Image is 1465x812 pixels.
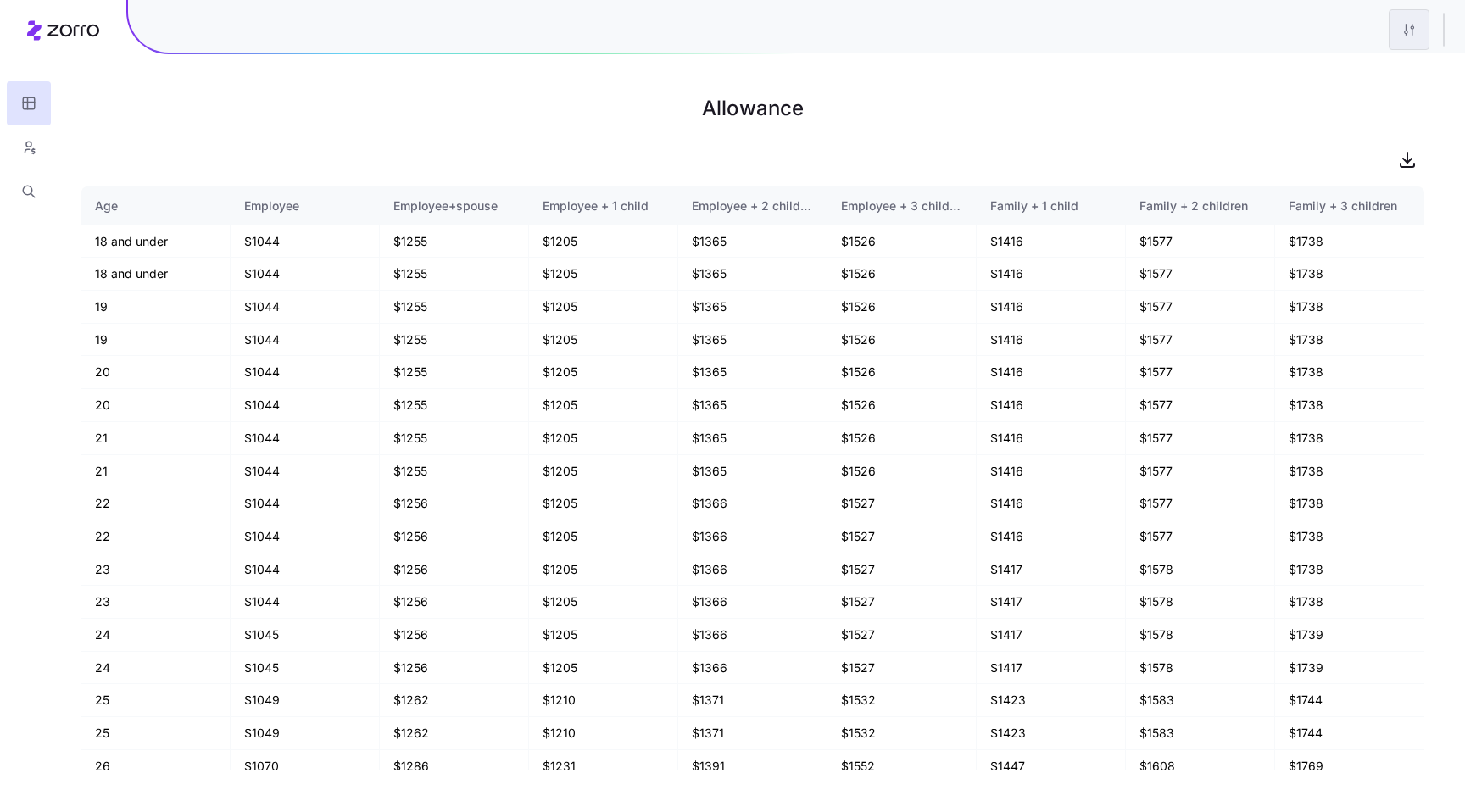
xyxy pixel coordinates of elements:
td: $1738 [1275,258,1424,291]
td: $1526 [827,291,977,324]
td: $1365 [678,356,827,389]
td: $1416 [977,389,1126,422]
td: $1417 [977,619,1126,652]
td: $1744 [1275,684,1424,717]
td: $1577 [1126,455,1275,488]
td: $1255 [380,389,529,422]
td: $1577 [1126,389,1275,422]
td: $1044 [231,291,380,324]
td: $1391 [678,750,827,783]
td: $1738 [1275,520,1424,553]
td: $1371 [678,684,827,717]
td: $1608 [1126,750,1275,783]
td: $1526 [827,324,977,357]
td: $1205 [529,586,678,619]
td: $1286 [380,750,529,783]
td: $1526 [827,356,977,389]
td: $1045 [231,652,380,685]
td: 22 [81,487,231,520]
td: $1256 [380,586,529,619]
td: $1527 [827,487,977,520]
td: $1231 [529,750,678,783]
td: $1365 [678,258,827,291]
td: $1738 [1275,586,1424,619]
td: $1552 [827,750,977,783]
td: $1255 [380,291,529,324]
td: $1365 [678,389,827,422]
td: $1526 [827,422,977,455]
td: $1044 [231,225,380,259]
td: $1739 [1275,619,1424,652]
td: 25 [81,684,231,717]
td: $1416 [977,487,1126,520]
div: Age [95,197,216,215]
td: $1205 [529,422,678,455]
td: $1577 [1126,291,1275,324]
td: $1583 [1126,684,1275,717]
td: $1044 [231,422,380,455]
td: $1365 [678,455,827,488]
td: $1044 [231,586,380,619]
td: $1044 [231,455,380,488]
td: $1738 [1275,389,1424,422]
td: $1366 [678,586,827,619]
td: $1744 [1275,717,1424,750]
td: $1526 [827,258,977,291]
td: $1526 [827,225,977,259]
td: 24 [81,619,231,652]
td: 24 [81,652,231,685]
td: $1417 [977,586,1126,619]
div: Employee [244,197,365,215]
td: $1527 [827,586,977,619]
td: $1577 [1126,258,1275,291]
td: $1256 [380,553,529,587]
td: 19 [81,324,231,357]
td: $1577 [1126,520,1275,553]
td: $1416 [977,291,1126,324]
td: $1210 [529,717,678,750]
td: $1255 [380,324,529,357]
td: $1255 [380,356,529,389]
td: $1205 [529,619,678,652]
td: $1738 [1275,324,1424,357]
td: $1256 [380,652,529,685]
td: $1416 [977,324,1126,357]
td: $1578 [1126,619,1275,652]
td: $1256 [380,619,529,652]
td: $1527 [827,652,977,685]
td: $1417 [977,553,1126,587]
td: 19 [81,291,231,324]
td: $1738 [1275,225,1424,259]
td: $1577 [1126,422,1275,455]
td: $1532 [827,684,977,717]
td: $1447 [977,750,1126,783]
td: 25 [81,717,231,750]
td: $1738 [1275,487,1424,520]
td: $1070 [231,750,380,783]
td: $1423 [977,717,1126,750]
td: $1262 [380,684,529,717]
td: $1577 [1126,324,1275,357]
div: Employee+spouse [393,197,515,215]
td: $1738 [1275,422,1424,455]
td: $1365 [678,324,827,357]
td: 23 [81,553,231,587]
div: Employee + 3 children [841,197,962,215]
td: 23 [81,586,231,619]
td: $1366 [678,553,827,587]
td: $1365 [678,225,827,259]
td: 22 [81,520,231,553]
td: $1416 [977,520,1126,553]
td: $1527 [827,520,977,553]
td: $1205 [529,291,678,324]
td: $1366 [678,652,827,685]
td: $1366 [678,619,827,652]
td: $1578 [1126,652,1275,685]
td: $1044 [231,520,380,553]
td: $1738 [1275,356,1424,389]
td: $1416 [977,422,1126,455]
td: $1738 [1275,291,1424,324]
td: 18 and under [81,225,231,259]
td: $1416 [977,455,1126,488]
td: $1577 [1126,487,1275,520]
